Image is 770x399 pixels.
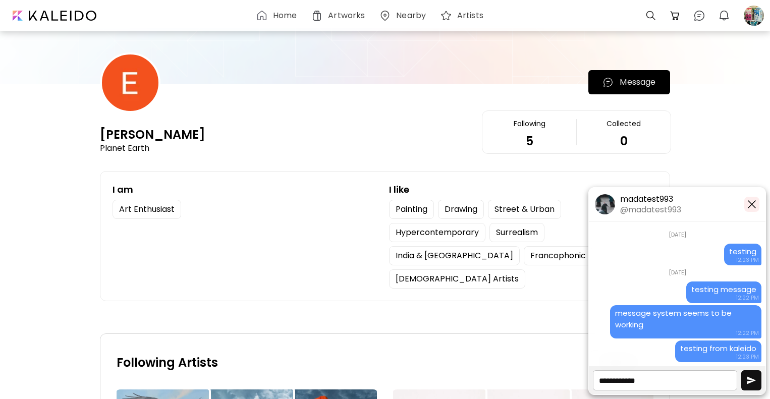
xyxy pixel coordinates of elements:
div: 5 [526,137,533,145]
div: India & [GEOGRAPHIC_DATA] [389,246,520,265]
span: testing from kaleido [680,343,756,354]
a: Nearby [379,10,430,22]
span: 12:23 PM [736,353,759,361]
a: Home [256,10,301,22]
div: Collected [607,119,641,128]
div: Francophonic [524,246,592,265]
div: Hypercontemporary [389,223,485,242]
div: Street & Urban [488,200,561,219]
h6: Nearby [396,12,426,20]
div: Painting [389,200,434,219]
img: bellIcon [718,10,730,22]
h6: Artists [457,12,483,20]
a: madatest993@madatest993 [595,194,681,215]
span: message system seems to be working [615,308,734,330]
div: I am [113,184,381,196]
h5: madatest993 [620,194,681,205]
div: [DEMOGRAPHIC_DATA] Artists [389,269,525,289]
div: [PERSON_NAME] [100,127,205,143]
img: airplane.svg [746,375,756,385]
div: Following Artists [117,356,218,370]
img: chatIcon [602,77,614,88]
a: Artworks [311,10,369,22]
div: Surrealism [489,223,544,242]
img: chatIcon [693,10,705,22]
span: testing [729,246,756,257]
div: [DATE] [589,265,765,279]
p: Message [620,76,655,88]
div: [DATE] [589,227,765,242]
span: testing message [691,284,756,295]
span: 12:22 PM [736,294,759,302]
h5: @madatest993 [620,205,681,215]
div: Art Enthusiast [113,200,181,219]
button: chat.message.sendMessage [741,370,761,390]
img: cart [669,10,681,22]
h6: Home [273,12,297,20]
div: 0 [620,137,628,145]
h6: Artworks [328,12,365,20]
button: bellIcon [716,7,733,24]
a: Artists [440,10,487,22]
div: Drawing [438,200,484,219]
div: Following [514,119,545,128]
span: 12:22 PM [736,329,759,337]
button: chatIconMessage [588,70,670,94]
span: 12:23 PM [736,256,759,264]
div: Planet Earth [100,143,149,154]
div: I like [389,184,657,196]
